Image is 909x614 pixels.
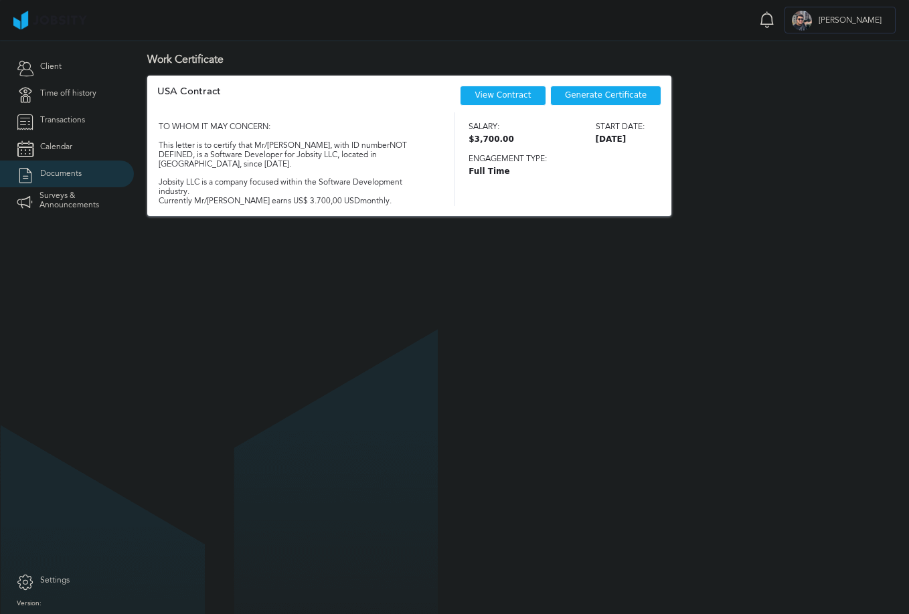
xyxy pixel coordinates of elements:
span: Calendar [40,142,72,152]
span: Settings [40,576,70,585]
button: M[PERSON_NAME] [784,7,896,33]
span: [DATE] [596,135,645,144]
span: Surveys & Announcements [39,191,117,210]
div: M [792,11,812,31]
span: Start date: [596,122,645,132]
h3: Work Certificate [147,54,896,66]
span: Full Time [469,167,644,177]
div: USA Contract [157,86,221,112]
div: TO WHOM IT MAY CONCERN: This letter is to certify that Mr/[PERSON_NAME], with ID number NOT DEFIN... [157,112,431,205]
span: Generate Certificate [565,91,647,100]
span: Transactions [40,116,85,125]
img: ab4bad089aa723f57921c736e9817d99.png [13,11,87,29]
span: Time off history [40,89,96,98]
span: Salary: [469,122,514,132]
a: View Contract [475,90,531,100]
span: Documents [40,169,82,179]
span: Client [40,62,62,72]
label: Version: [17,600,42,608]
span: $3,700.00 [469,135,514,144]
span: [PERSON_NAME] [812,16,888,25]
span: Engagement type: [469,155,644,164]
